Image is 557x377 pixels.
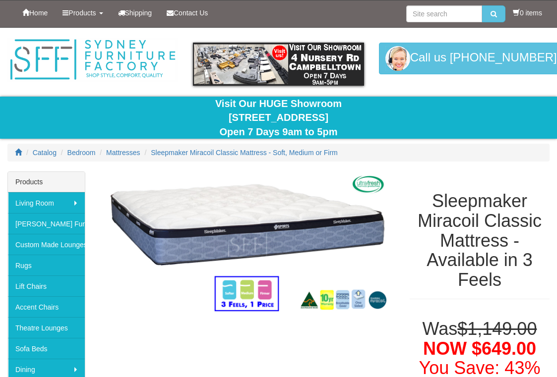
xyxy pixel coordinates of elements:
[33,149,57,157] a: Catalog
[406,5,482,22] input: Site search
[174,9,208,17] span: Contact Us
[8,255,85,275] a: Rugs
[125,9,152,17] span: Shipping
[68,9,96,17] span: Products
[29,9,48,17] span: Home
[106,149,140,157] a: Mattresses
[8,296,85,317] a: Accent Chairs
[15,0,55,25] a: Home
[7,97,550,139] div: Visit Our HUGE Showroom [STREET_ADDRESS] Open 7 Days 9am to 5pm
[8,234,85,255] a: Custom Made Lounges
[67,149,96,157] a: Bedroom
[457,319,537,339] del: $1,149.00
[55,0,110,25] a: Products
[7,38,178,82] img: Sydney Furniture Factory
[111,0,160,25] a: Shipping
[8,275,85,296] a: Lift Chairs
[8,213,85,234] a: [PERSON_NAME] Furniture
[151,149,338,157] a: Sleepmaker Miracoil Classic Mattress - Soft, Medium or Firm
[8,192,85,213] a: Living Room
[193,43,364,86] img: showroom.gif
[8,172,85,192] div: Products
[159,0,215,25] a: Contact Us
[513,8,542,18] li: 0 items
[8,317,85,338] a: Theatre Lounges
[410,191,550,289] h1: Sleepmaker Miracoil Classic Mattress - Available in 3 Feels
[8,338,85,359] a: Sofa Beds
[423,338,536,359] span: NOW $649.00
